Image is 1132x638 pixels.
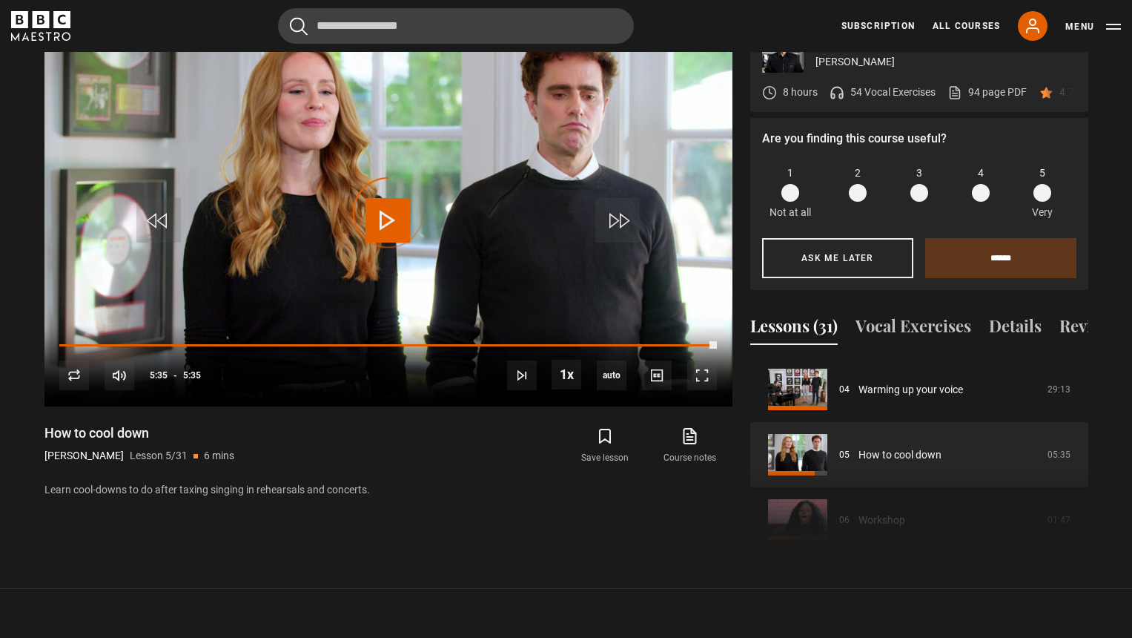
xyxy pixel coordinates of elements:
[787,165,793,181] span: 1
[552,360,581,389] button: Playback Rate
[44,448,124,464] p: [PERSON_NAME]
[507,361,537,390] button: Next Lesson
[750,314,838,345] button: Lessons (31)
[647,424,732,467] a: Course notes
[44,482,732,498] p: Learn cool-downs to do after taxing singing in rehearsals and concerts.
[183,362,201,389] span: 5:35
[59,361,89,390] button: Replay
[815,54,1076,70] p: [PERSON_NAME]
[933,19,1000,33] a: All Courses
[850,85,936,100] p: 54 Vocal Exercises
[59,344,716,347] div: Progress Bar
[783,85,818,100] p: 8 hours
[11,11,70,41] svg: BBC Maestro
[1039,165,1045,181] span: 5
[769,205,811,220] p: Not at all
[1028,205,1057,220] p: Very
[642,361,672,390] button: Captions
[130,448,188,464] p: Lesson 5/31
[563,424,647,467] button: Save lesson
[947,85,1027,100] a: 94 page PDF
[858,382,963,398] a: Warming up your voice
[858,447,941,463] a: How to cool down
[44,19,732,407] video-js: Video Player
[762,238,913,278] button: Ask me later
[173,370,177,381] span: -
[278,8,634,44] input: Search
[1065,19,1121,34] button: Toggle navigation
[150,362,168,389] span: 5:35
[597,361,626,390] span: auto
[989,314,1042,345] button: Details
[841,19,915,33] a: Subscription
[855,314,971,345] button: Vocal Exercises
[105,361,134,390] button: Mute
[290,17,308,36] button: Submit the search query
[855,165,861,181] span: 2
[687,361,717,390] button: Fullscreen
[44,424,234,442] h1: How to cool down
[978,165,984,181] span: 4
[204,448,234,464] p: 6 mins
[597,361,626,390] div: Current quality: 720p
[762,130,1076,148] p: Are you finding this course useful?
[916,165,922,181] span: 3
